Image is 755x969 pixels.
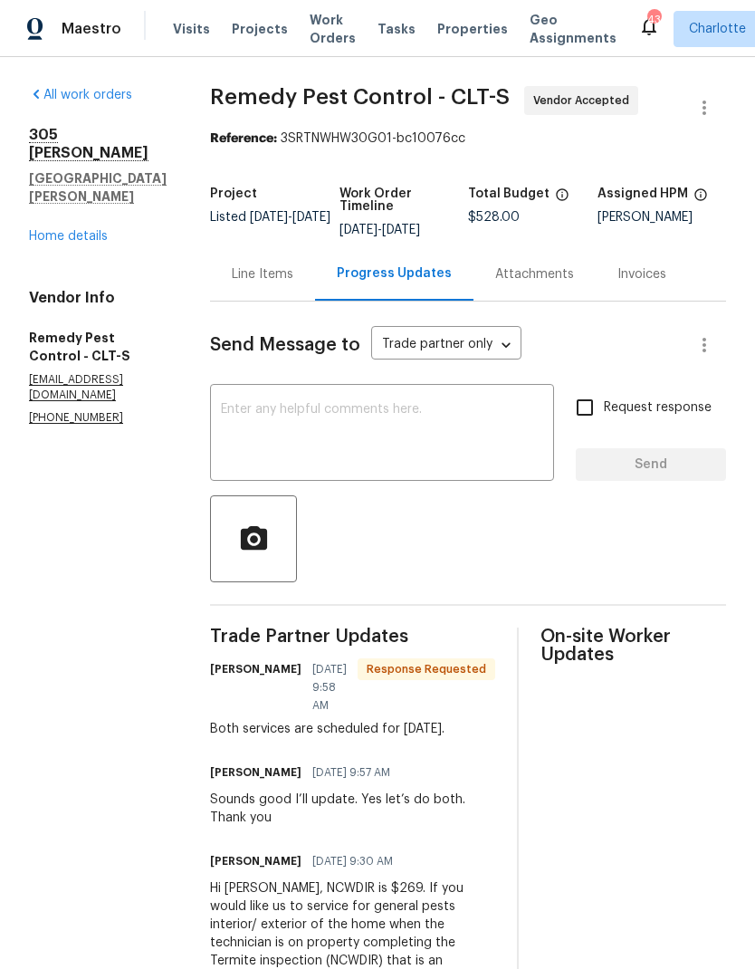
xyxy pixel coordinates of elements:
[437,20,508,38] span: Properties
[29,230,108,243] a: Home details
[533,91,636,110] span: Vendor Accepted
[382,224,420,236] span: [DATE]
[210,336,360,354] span: Send Message to
[250,211,330,224] span: -
[312,763,390,782] span: [DATE] 9:57 AM
[29,289,167,307] h4: Vendor Info
[210,852,301,870] h6: [PERSON_NAME]
[530,11,616,47] span: Geo Assignments
[29,89,132,101] a: All work orders
[337,264,452,283] div: Progress Updates
[210,86,510,108] span: Remedy Pest Control - CLT-S
[210,130,726,148] div: 3SRTNWHW30G01-bc10076cc
[232,265,293,283] div: Line Items
[250,211,288,224] span: [DATE]
[312,660,347,715] span: [DATE] 9:58 AM
[495,265,574,283] div: Attachments
[555,187,569,211] span: The total cost of line items that have been proposed by Opendoor. This sum includes line items th...
[210,211,330,224] span: Listed
[597,211,727,224] div: [PERSON_NAME]
[210,791,495,827] div: Sounds good I’ll update. Yes let’s do both. Thank you
[29,329,167,365] h5: Remedy Pest Control - CLT-S
[339,187,469,213] h5: Work Order Timeline
[210,132,277,145] b: Reference:
[232,20,288,38] span: Projects
[604,398,712,417] span: Request response
[689,20,746,38] span: Charlotte
[597,187,688,200] h5: Assigned HPM
[647,11,660,29] div: 43
[339,224,420,236] span: -
[359,660,493,678] span: Response Requested
[312,852,393,870] span: [DATE] 9:30 AM
[210,720,495,738] div: Both services are scheduled for [DATE].
[693,187,708,211] span: The hpm assigned to this work order.
[292,211,330,224] span: [DATE]
[540,628,726,664] span: On-site Worker Updates
[173,20,210,38] span: Visits
[617,265,666,283] div: Invoices
[310,11,356,47] span: Work Orders
[210,763,301,782] h6: [PERSON_NAME]
[62,20,121,38] span: Maestro
[377,23,416,35] span: Tasks
[210,660,301,678] h6: [PERSON_NAME]
[468,187,550,200] h5: Total Budget
[371,331,521,360] div: Trade partner only
[339,224,377,236] span: [DATE]
[468,211,520,224] span: $528.00
[210,628,495,646] span: Trade Partner Updates
[210,187,257,200] h5: Project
